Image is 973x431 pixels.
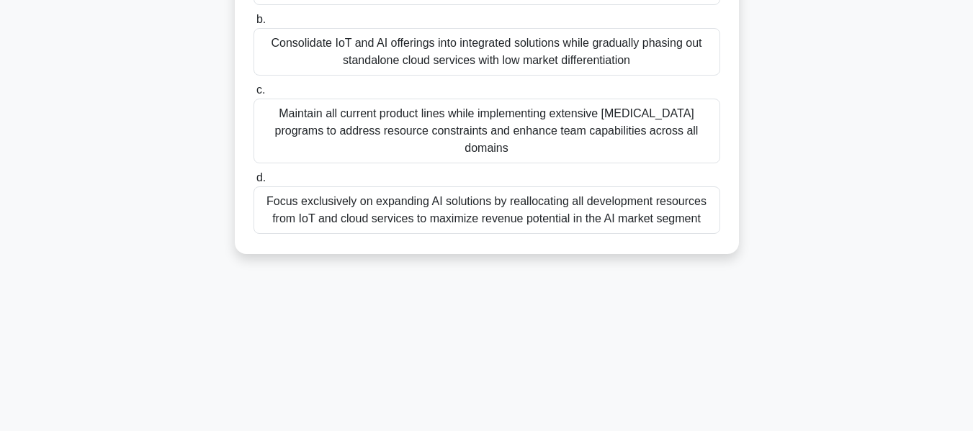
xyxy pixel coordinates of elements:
[254,186,720,234] div: Focus exclusively on expanding AI solutions by reallocating all development resources from IoT an...
[256,13,266,25] span: b.
[254,99,720,163] div: Maintain all current product lines while implementing extensive [MEDICAL_DATA] programs to addres...
[256,83,265,96] span: c.
[256,171,266,183] span: d.
[254,28,720,76] div: Consolidate IoT and AI offerings into integrated solutions while gradually phasing out standalone...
